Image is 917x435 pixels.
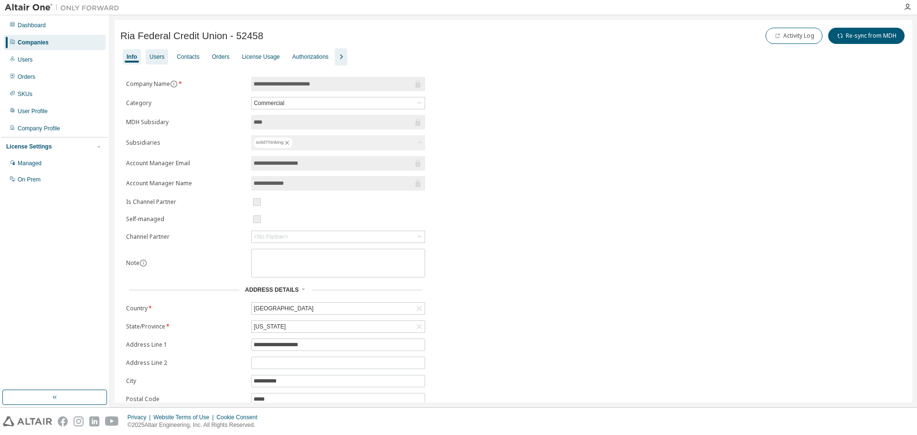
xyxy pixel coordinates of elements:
[126,395,245,403] label: Postal Code
[212,53,230,61] div: Orders
[6,143,52,150] div: License Settings
[177,53,199,61] div: Contacts
[126,377,245,385] label: City
[245,286,299,293] span: Address Details
[127,53,137,61] div: Info
[252,231,425,243] div: <No Partner>
[89,416,99,426] img: linkedin.svg
[126,80,245,88] label: Company Name
[58,416,68,426] img: facebook.svg
[149,53,164,61] div: Users
[18,176,41,183] div: On Prem
[170,80,178,88] button: information
[126,99,245,107] label: Category
[242,53,279,61] div: License Usage
[153,414,216,421] div: Website Terms of Use
[18,21,46,29] div: Dashboard
[18,39,49,46] div: Companies
[126,180,245,187] label: Account Manager Name
[74,416,84,426] img: instagram.svg
[766,28,822,44] button: Activity Log
[18,73,35,81] div: Orders
[128,421,263,429] p: © 2025 Altair Engineering, Inc. All Rights Reserved.
[5,3,124,12] img: Altair One
[126,323,245,330] label: State/Province
[126,118,245,126] label: MDH Subsidary
[292,53,329,61] div: Authorizations
[3,416,52,426] img: altair_logo.svg
[126,159,245,167] label: Account Manager Email
[252,98,286,108] div: Commercial
[216,414,263,421] div: Cookie Consent
[252,303,425,314] div: [GEOGRAPHIC_DATA]
[126,341,245,349] label: Address Line 1
[126,198,245,206] label: Is Channel Partner
[105,416,119,426] img: youtube.svg
[18,125,60,132] div: Company Profile
[126,215,245,223] label: Self-managed
[126,139,245,147] label: Subsidiaries
[18,107,48,115] div: User Profile
[252,321,425,332] div: [US_STATE]
[126,305,245,312] label: Country
[126,359,245,367] label: Address Line 2
[251,135,425,150] div: solidThinking
[828,28,905,44] button: Re-sync from MDH
[252,321,287,332] div: [US_STATE]
[252,97,425,109] div: Commercial
[18,159,42,167] div: Managed
[139,259,147,267] button: information
[128,414,153,421] div: Privacy
[18,90,32,98] div: SKUs
[18,56,32,64] div: Users
[252,303,315,314] div: [GEOGRAPHIC_DATA]
[254,233,288,241] div: <No Partner>
[120,31,263,42] span: Ria Federal Credit Union - 52458
[126,259,139,267] label: Note
[253,137,293,149] div: solidThinking
[126,233,245,241] label: Channel Partner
